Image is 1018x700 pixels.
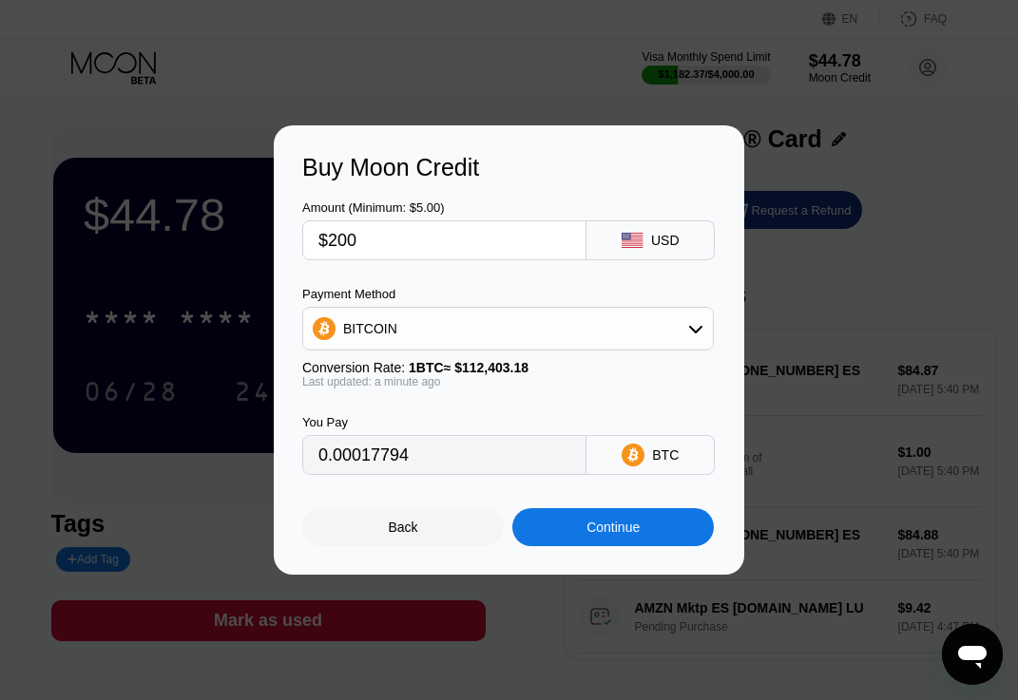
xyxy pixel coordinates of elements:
div: Last updated: a minute ago [302,375,714,388]
iframe: Button to launch messaging window [942,624,1003,685]
div: Continue [512,508,714,546]
div: Back [302,508,504,546]
div: BITCOIN [303,310,713,348]
div: You Pay [302,415,586,429]
span: 1 BTC ≈ $112,403.18 [409,360,528,375]
input: $0.00 [318,221,570,259]
div: Amount (Minimum: $5.00) [302,200,586,215]
div: Payment Method [302,287,714,301]
div: Conversion Rate: [302,360,714,375]
div: USD [651,233,680,248]
div: Continue [586,520,640,535]
div: Back [389,520,418,535]
div: BTC [652,447,679,463]
div: BITCOIN [343,321,397,336]
div: Buy Moon Credit [302,154,716,181]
